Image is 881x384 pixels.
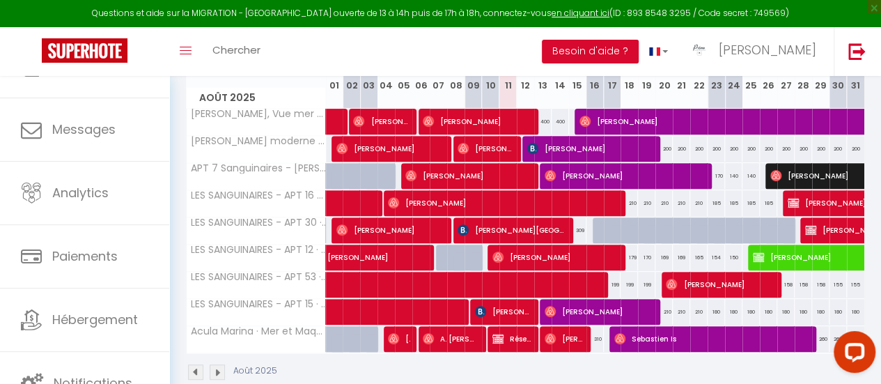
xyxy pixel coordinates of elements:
[742,136,760,162] div: 200
[189,272,328,282] span: LES SANGUINAIRES - APT 53 · T2 Cosy Grande Terrasse – Piscine & Plage à 100m
[638,47,655,109] th: 19
[822,325,881,384] iframe: LiveChat chat widget
[614,325,804,352] span: Sebastien Is
[388,325,410,352] span: [PERSON_NAME]
[586,326,604,352] div: 310
[673,299,690,325] div: 210
[42,38,127,63] img: Super Booking
[829,136,847,162] div: 200
[545,325,584,352] span: [PERSON_NAME]
[829,47,847,109] th: 30
[320,245,338,271] a: [PERSON_NAME]
[812,136,829,162] div: 200
[655,190,673,216] div: 210
[760,190,777,216] div: 185
[725,245,742,270] div: 150
[708,163,725,189] div: 170
[542,40,639,63] button: Besoin d'aide ?
[52,184,109,201] span: Analytics
[690,190,708,216] div: 210
[447,47,465,109] th: 08
[412,47,430,109] th: 06
[749,63,753,77] abbr: L
[569,47,586,109] th: 15
[552,109,569,135] div: 400
[458,135,513,162] span: [PERSON_NAME]
[545,162,701,189] span: [PERSON_NAME]
[673,245,690,270] div: 169
[360,47,377,109] th: 03
[847,136,864,162] div: 200
[475,298,531,325] span: [PERSON_NAME]
[492,244,615,270] span: [PERSON_NAME]
[233,364,277,378] p: Août 2025
[545,298,650,325] span: [PERSON_NAME]
[395,47,412,109] th: 05
[52,121,116,138] span: Messages
[742,299,760,325] div: 180
[708,136,725,162] div: 200
[764,63,772,77] abbr: M
[470,63,476,77] abbr: S
[708,245,725,270] div: 154
[384,63,389,77] abbr: L
[538,63,547,77] abbr: M
[812,47,829,109] th: 29
[760,47,777,109] th: 26
[835,63,841,77] abbr: S
[189,326,328,337] span: Acula Marina · Mer et Maquis Corse
[52,247,118,265] span: Paiements
[331,63,337,77] abbr: V
[725,47,742,109] th: 24
[847,47,864,109] th: 31
[690,245,708,270] div: 165
[52,311,138,328] span: Hébergement
[482,47,499,109] th: 10
[848,43,866,60] img: logout
[336,135,442,162] span: [PERSON_NAME]
[781,63,790,77] abbr: M
[569,217,586,243] div: 309
[465,47,482,109] th: 09
[621,47,638,109] th: 18
[742,163,760,189] div: 140
[604,47,621,109] th: 17
[189,299,328,309] span: LES SANGUINAIRES - APT 15 · Évasion Corse - T2 Vue Mer, Piscine & Plage
[795,299,812,325] div: 180
[812,299,829,325] div: 180
[847,272,864,298] div: 155
[731,63,738,77] abbr: D
[666,271,772,298] span: [PERSON_NAME]
[187,88,325,108] span: Août 2025
[673,47,690,109] th: 21
[818,63,824,77] abbr: V
[760,299,777,325] div: 180
[621,190,638,216] div: 210
[777,47,795,109] th: 27
[348,63,354,77] abbr: S
[621,245,638,270] div: 179
[660,63,669,77] abbr: M
[725,136,742,162] div: 200
[487,63,494,77] abbr: D
[327,237,520,263] span: [PERSON_NAME]
[430,47,447,109] th: 07
[388,190,611,216] span: [PERSON_NAME]
[673,190,690,216] div: 210
[678,27,834,76] a: ... [PERSON_NAME]
[517,47,534,109] th: 12
[696,63,702,77] abbr: V
[343,47,360,109] th: 02
[609,63,616,77] abbr: D
[557,63,563,77] abbr: J
[689,40,710,61] img: ...
[777,299,795,325] div: 180
[212,43,260,57] span: Chercher
[708,47,725,109] th: 23
[189,190,328,201] span: LES SANGUINAIRES - APT 16 - T2 Dolce Vita - Vue Mer, [PERSON_NAME] & Plage
[719,41,816,59] span: [PERSON_NAME]
[777,136,795,162] div: 200
[189,136,328,146] span: [PERSON_NAME] moderne 2 chambres à proximité de la mer
[829,299,847,325] div: 180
